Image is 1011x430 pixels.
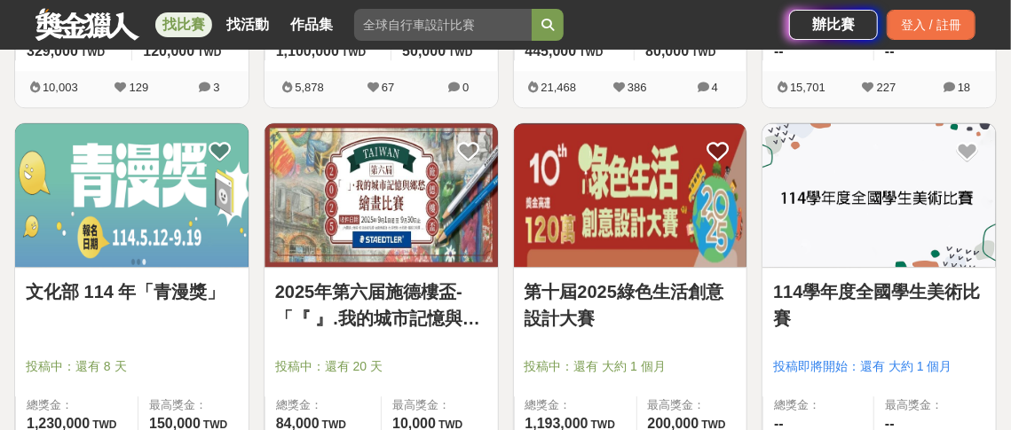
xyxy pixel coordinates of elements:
[774,43,784,59] span: --
[265,123,498,267] img: Cover Image
[276,396,370,414] span: 總獎金：
[525,396,626,414] span: 總獎金：
[283,12,340,37] a: 作品集
[354,9,532,41] input: 全球自行車設計比賽
[15,123,249,267] img: Cover Image
[392,396,486,414] span: 最高獎金：
[342,46,366,59] span: TWD
[213,81,219,94] span: 3
[525,43,577,59] span: 445,000
[402,43,446,59] span: 50,000
[462,81,469,94] span: 0
[143,43,194,59] span: 120,000
[691,46,715,59] span: TWD
[27,43,78,59] span: 329,000
[514,123,747,267] img: Cover Image
[514,123,747,268] a: Cover Image
[774,396,863,414] span: 總獎金：
[628,81,647,94] span: 386
[149,396,238,414] span: 最高獎金：
[790,81,825,94] span: 15,701
[645,43,689,59] span: 80,000
[525,278,737,332] a: 第十屆2025綠色生活創意設計大賽
[877,81,896,94] span: 227
[789,10,878,40] a: 辦比賽
[762,123,996,268] a: Cover Image
[885,43,895,59] span: --
[81,46,105,59] span: TWD
[295,81,324,94] span: 5,878
[26,278,238,305] a: 文化部 114 年「青漫獎」
[43,81,78,94] span: 10,003
[197,46,221,59] span: TWD
[27,396,127,414] span: 總獎金：
[712,81,718,94] span: 4
[219,12,276,37] a: 找活動
[276,43,339,59] span: 1,100,000
[579,46,603,59] span: TWD
[762,123,996,267] img: Cover Image
[885,396,985,414] span: 最高獎金：
[525,357,737,376] span: 投稿中：還有 大約 1 個月
[275,278,487,332] a: 2025年第六届施德樓盃-「『 』.我的城市記憶與鄉愁」繪畫比賽
[448,46,472,59] span: TWD
[887,10,975,40] div: 登入 / 註冊
[958,81,970,94] span: 18
[773,278,985,332] a: 114學年度全國學生美術比賽
[382,81,394,94] span: 67
[155,12,212,37] a: 找比賽
[130,81,149,94] span: 129
[26,357,238,376] span: 投稿中：還有 8 天
[15,123,249,268] a: Cover Image
[773,357,985,376] span: 投稿即將開始：還有 大約 1 個月
[265,123,498,268] a: Cover Image
[541,81,576,94] span: 21,468
[648,396,737,414] span: 最高獎金：
[275,357,487,376] span: 投稿中：還有 20 天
